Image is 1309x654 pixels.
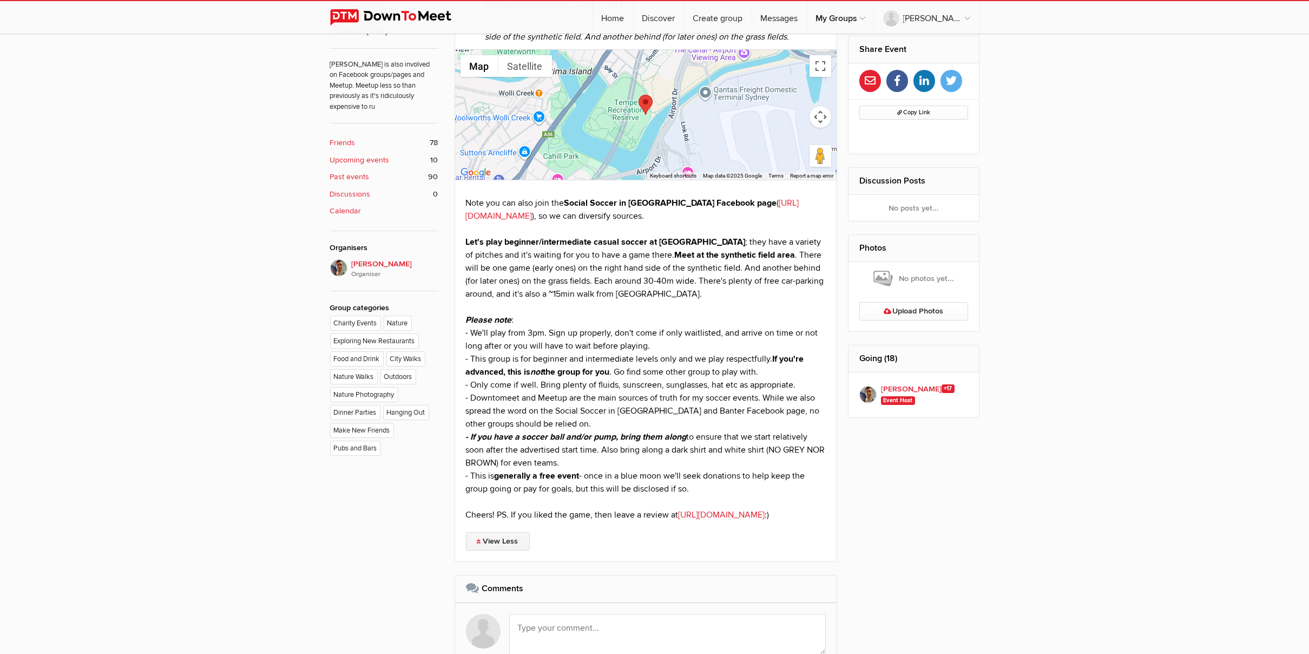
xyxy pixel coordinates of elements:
button: Copy Link [859,106,968,120]
a: Discussions 0 [330,188,438,200]
a: Upload Photos [859,302,968,321]
h2: Share Event [859,36,968,62]
p: Note you can also join the ( ), so we can diversify sources. ; they have a variety of pitches and... [466,197,826,521]
a: Photos [859,243,886,253]
div: No posts yet... [848,195,979,221]
button: Show satellite imagery [498,55,552,77]
a: Open this area in Google Maps (opens a new window) [458,166,494,180]
b: Discussions [330,188,371,200]
span: Copy Link [897,109,930,116]
em: - If you have a soccer ball and/or pump, bring them along [466,431,687,442]
a: Messages [752,1,807,34]
a: [PERSON_NAME] [874,1,979,34]
button: Keyboard shortcuts [650,172,696,180]
button: Drag Pegman onto the map to open Street View [810,145,831,167]
h2: Going (18) [859,345,968,371]
span: [PERSON_NAME] [352,258,438,280]
a: Home [593,1,633,34]
strong: Social Soccer in [GEOGRAPHIC_DATA] Facebook page [564,198,777,208]
a: Past events 90 [330,171,438,183]
em: Please note [466,315,512,325]
button: Show street map [461,55,498,77]
h2: Comments [466,575,826,601]
span: +17 [942,384,955,393]
b: Past events [330,171,370,183]
b: Calendar [330,205,361,217]
div: Group categories [330,302,438,314]
span: No photos yet... [873,270,954,288]
strong: Meet at the synthetic field area [675,250,795,260]
a: Create group [685,1,752,34]
em: not [531,367,543,377]
span: [PERSON_NAME] is also involved on Facebook groups/pages and Meetup. Meetup less so than previousl... [330,48,438,112]
span: 10 [431,154,438,166]
span: Event Host [881,396,915,405]
div: Organisers [330,242,438,254]
a: Friends 78 [330,137,438,149]
a: [URL][DOMAIN_NAME] [679,509,765,520]
button: Toggle fullscreen view [810,55,831,77]
a: My Groups [807,1,874,34]
a: Terms (opens in new tab) [768,173,784,179]
span: 0 [433,188,438,200]
a: Discussion Posts [859,175,925,186]
a: Report a map error [790,173,833,179]
a: Upcoming events 10 [330,154,438,166]
a: Discover [634,1,684,34]
button: Map camera controls [810,106,831,128]
i: Organiser [352,270,438,279]
a: Calendar [330,205,438,217]
b: Friends [330,137,356,149]
span: Map data ©2025 Google [703,173,762,179]
span: 90 [429,171,438,183]
strong: generally a free event [495,470,580,481]
img: Arthur [859,386,877,403]
strong: Let's play beginner/intermediate casual soccer at [GEOGRAPHIC_DATA] [466,237,746,247]
a: View Less [466,532,530,551]
img: Google [458,166,494,180]
b: Upcoming events [330,154,390,166]
img: Arthur [330,259,347,277]
img: DownToMeet [330,9,468,25]
a: [PERSON_NAME]Organiser [330,259,438,280]
a: [PERSON_NAME]+17 Event Host [859,383,968,407]
span: 78 [430,137,438,149]
b: [PERSON_NAME] [881,383,955,395]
